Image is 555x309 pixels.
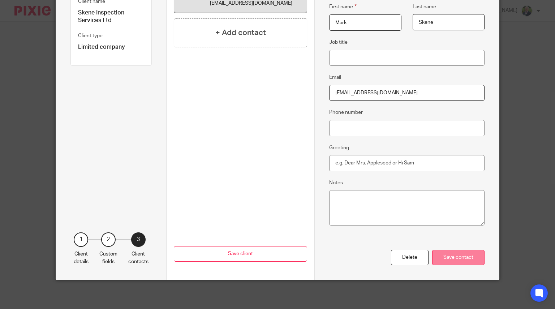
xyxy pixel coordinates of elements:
[432,250,485,265] div: Save contact
[74,250,89,265] p: Client details
[74,232,88,247] div: 1
[391,250,429,265] div: Delete
[329,3,357,11] label: First name
[99,250,117,265] p: Custom fields
[329,144,349,151] label: Greeting
[174,246,307,262] button: Save client
[78,32,103,39] label: Client type
[329,109,363,116] label: Phone number
[329,39,348,46] label: Job title
[329,179,343,186] label: Notes
[128,250,149,265] p: Client contacts
[413,3,436,10] label: Last name
[329,155,485,171] input: e.g. Dear Mrs. Appleseed or Hi Sam
[329,74,341,81] label: Email
[215,27,266,38] h4: + Add contact
[78,9,145,25] p: Skene Inspection Services Ltd
[78,43,145,51] p: Limited company
[101,232,116,247] div: 2
[131,232,146,247] div: 3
